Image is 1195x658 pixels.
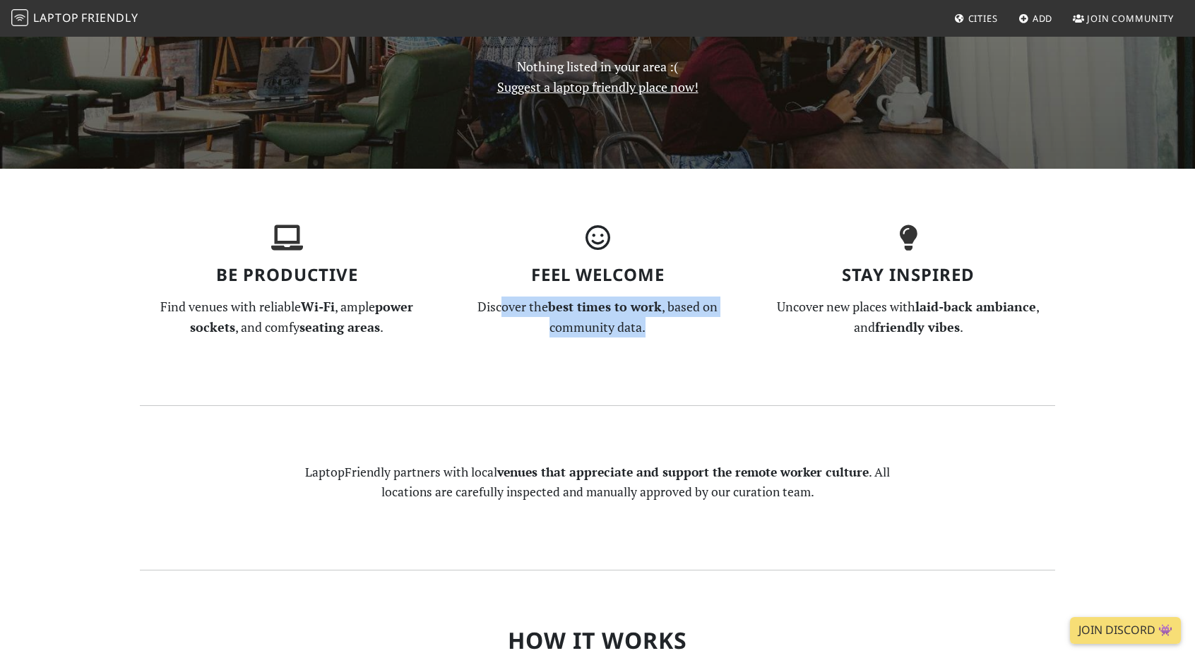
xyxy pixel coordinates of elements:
strong: seating areas [299,318,380,335]
a: Cities [949,6,1004,31]
strong: friendly vibes [875,318,960,335]
span: Laptop [33,10,79,25]
span: Join Community [1087,12,1174,25]
span: Add [1033,12,1053,25]
a: LaptopFriendly LaptopFriendly [11,6,138,31]
p: Discover the , based on community data. [451,297,744,337]
p: Uncover new places with , and . [761,297,1055,337]
p: Find venues with reliable , ample , and comfy . [140,297,434,337]
span: Cities [968,12,998,25]
a: Add [1013,6,1059,31]
h2: How it Works [140,627,1055,654]
h3: Feel Welcome [451,265,744,285]
p: LaptopFriendly partners with local . All locations are carefully inspected and manually approved ... [295,462,900,502]
strong: venues that appreciate and support the remote worker culture [497,464,869,480]
h3: Be Productive [140,265,434,285]
a: Suggest a laptop friendly place now! [497,78,698,95]
strong: best times to work [548,298,662,315]
a: Join Community [1067,6,1179,31]
a: Join Discord 👾 [1070,617,1181,644]
h3: Stay Inspired [761,265,1055,285]
span: Friendly [81,10,138,25]
strong: laid-back ambiance [915,298,1036,315]
img: LaptopFriendly [11,9,28,26]
strong: Wi-Fi [301,298,335,315]
strong: power sockets [190,298,413,335]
